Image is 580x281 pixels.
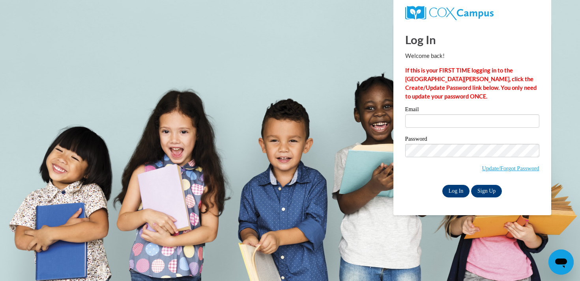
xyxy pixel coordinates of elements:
label: Email [405,106,539,114]
label: Password [405,136,539,144]
a: COX Campus [405,6,539,20]
p: Welcome back! [405,52,539,60]
img: COX Campus [405,6,494,20]
h1: Log In [405,32,539,48]
iframe: Button to launch messaging window [548,249,574,275]
strong: If this is your FIRST TIME logging in to the [GEOGRAPHIC_DATA][PERSON_NAME], click the Create/Upd... [405,67,537,100]
a: Update/Forgot Password [482,165,539,171]
a: Sign Up [471,185,502,197]
input: Log In [442,185,470,197]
